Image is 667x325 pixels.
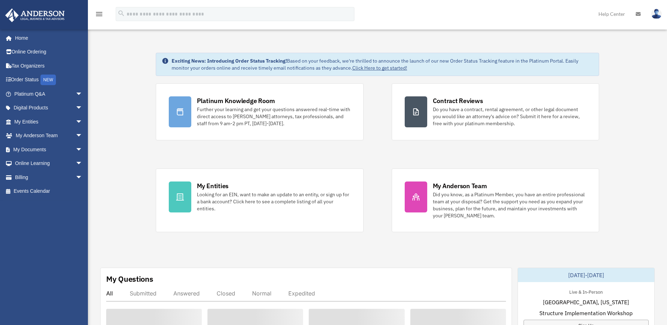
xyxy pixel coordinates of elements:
strong: Exciting News: Introducing Order Status Tracking! [172,58,287,64]
a: Platinum Q&Aarrow_drop_down [5,87,93,101]
span: Structure Implementation Workshop [539,309,633,317]
span: arrow_drop_down [76,101,90,115]
a: Click Here to get started! [352,65,407,71]
div: Contract Reviews [433,96,483,105]
a: My Anderson Teamarrow_drop_down [5,129,93,143]
a: Platinum Knowledge Room Further your learning and get your questions answered real-time with dire... [156,83,364,140]
div: Platinum Knowledge Room [197,96,275,105]
img: Anderson Advisors Platinum Portal [3,8,67,22]
a: Order StatusNEW [5,73,93,87]
a: Billingarrow_drop_down [5,170,93,184]
a: Tax Organizers [5,59,93,73]
a: Online Ordering [5,45,93,59]
span: [GEOGRAPHIC_DATA], [US_STATE] [543,298,629,306]
div: Submitted [130,290,156,297]
div: My Anderson Team [433,181,487,190]
div: NEW [40,75,56,85]
span: arrow_drop_down [76,157,90,171]
img: User Pic [651,9,662,19]
div: My Entities [197,181,229,190]
div: Further your learning and get your questions answered real-time with direct access to [PERSON_NAM... [197,106,351,127]
span: arrow_drop_down [76,142,90,157]
div: All [106,290,113,297]
div: Looking for an EIN, want to make an update to an entity, or sign up for a bank account? Click her... [197,191,351,212]
a: Digital Productsarrow_drop_down [5,101,93,115]
i: search [117,9,125,17]
a: Home [5,31,90,45]
span: arrow_drop_down [76,87,90,101]
div: Live & In-Person [564,288,608,295]
div: Did you know, as a Platinum Member, you have an entire professional team at your disposal? Get th... [433,191,586,219]
a: My Entities Looking for an EIN, want to make an update to an entity, or sign up for a bank accoun... [156,168,364,232]
div: Normal [252,290,271,297]
div: Answered [173,290,200,297]
div: Based on your feedback, we're thrilled to announce the launch of our new Order Status Tracking fe... [172,57,594,71]
a: My Entitiesarrow_drop_down [5,115,93,129]
a: Online Learningarrow_drop_down [5,157,93,171]
div: My Questions [106,274,153,284]
div: Closed [217,290,235,297]
a: Contract Reviews Do you have a contract, rental agreement, or other legal document you would like... [392,83,599,140]
a: menu [95,12,103,18]
span: arrow_drop_down [76,115,90,129]
div: Do you have a contract, rental agreement, or other legal document you would like an attorney's ad... [433,106,586,127]
div: Expedited [288,290,315,297]
a: My Documentsarrow_drop_down [5,142,93,157]
div: [DATE]-[DATE] [518,268,654,282]
span: arrow_drop_down [76,170,90,185]
a: Events Calendar [5,184,93,198]
a: My Anderson Team Did you know, as a Platinum Member, you have an entire professional team at your... [392,168,599,232]
i: menu [95,10,103,18]
span: arrow_drop_down [76,129,90,143]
